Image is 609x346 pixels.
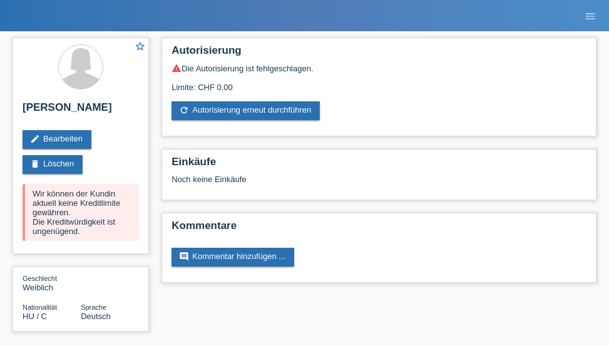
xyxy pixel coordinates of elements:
[30,134,40,144] i: edit
[171,73,586,92] div: Limite: CHF 0.00
[81,303,106,311] span: Sprache
[23,130,91,149] a: editBearbeiten
[23,312,47,321] span: Ungarn / C / 14.04.2021
[171,220,586,238] h2: Kommentare
[584,10,596,23] i: menu
[171,44,586,63] h2: Autorisierung
[171,175,586,193] div: Noch keine Einkäufe
[179,252,189,262] i: comment
[171,63,586,73] div: Die Autorisierung ist fehlgeschlagen.
[171,101,320,120] a: refreshAutorisierung erneut durchführen
[171,248,294,267] a: commentKommentar hinzufügen ...
[578,12,603,19] a: menu
[171,156,586,175] h2: Einkäufe
[179,105,189,115] i: refresh
[135,41,146,52] i: star_border
[23,101,139,120] h2: [PERSON_NAME]
[23,303,57,311] span: Nationalität
[23,273,81,292] div: Weiblich
[23,184,139,241] div: Wir können der Kundin aktuell keine Kreditlimite gewähren. Die Kreditwürdigkeit ist ungenügend.
[23,275,57,282] span: Geschlecht
[135,41,146,54] a: star_border
[23,155,83,174] a: deleteLöschen
[171,63,182,73] i: warning
[81,312,111,321] span: Deutsch
[30,159,40,169] i: delete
